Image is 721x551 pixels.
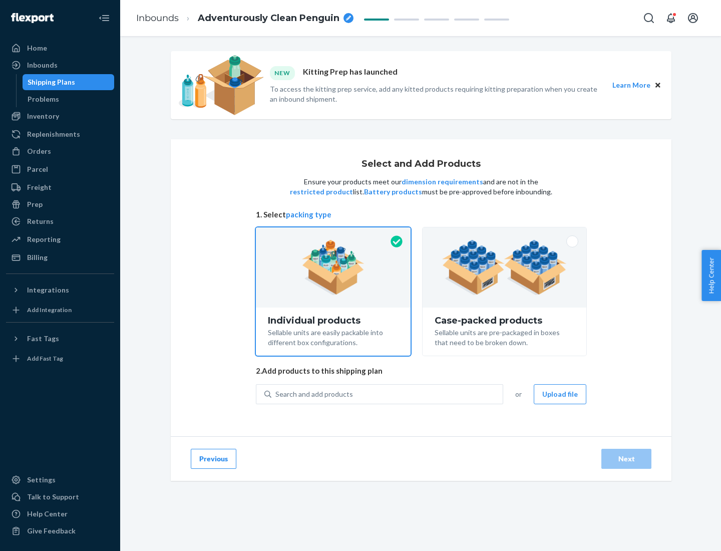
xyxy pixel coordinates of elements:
button: Give Feedback [6,523,114,539]
button: Open account menu [683,8,703,28]
h1: Select and Add Products [362,159,481,169]
div: Returns [27,216,54,226]
div: NEW [270,66,295,80]
a: Reporting [6,231,114,247]
div: Integrations [27,285,69,295]
button: Open Search Box [639,8,659,28]
a: Inventory [6,108,114,124]
a: Add Integration [6,302,114,318]
div: Help Center [27,509,68,519]
span: or [515,389,522,399]
button: packing type [286,209,331,220]
div: Sellable units are pre-packaged in boxes that need to be broken down. [435,326,574,348]
button: Upload file [534,384,586,404]
img: individual-pack.facf35554cb0f1810c75b2bd6df2d64e.png [302,240,365,295]
div: Fast Tags [27,334,59,344]
a: Returns [6,213,114,229]
button: Help Center [701,250,721,301]
div: Next [610,454,643,464]
a: Prep [6,196,114,212]
button: Previous [191,449,236,469]
div: Add Integration [27,306,72,314]
div: Billing [27,252,48,262]
div: Add Fast Tag [27,354,63,363]
div: Inbounds [27,60,58,70]
button: Open notifications [661,8,681,28]
div: Shipping Plans [28,77,75,87]
a: Replenishments [6,126,114,142]
a: Shipping Plans [23,74,115,90]
button: Close [652,80,663,91]
a: Billing [6,249,114,265]
a: Talk to Support [6,489,114,505]
a: Freight [6,179,114,195]
div: Parcel [27,164,48,174]
span: 2. Add products to this shipping plan [256,366,586,376]
div: Individual products [268,316,399,326]
button: Integrations [6,282,114,298]
button: Close Navigation [94,8,114,28]
button: Learn More [612,80,650,91]
a: Settings [6,472,114,488]
ol: breadcrumbs [128,4,362,33]
a: Home [6,40,114,56]
span: Adventurously Clean Penguin [198,12,339,25]
a: Orders [6,143,114,159]
div: Give Feedback [27,526,76,536]
a: Inbounds [6,57,114,73]
p: Ensure your products meet our and are not in the list. must be pre-approved before inbounding. [289,177,553,197]
a: Inbounds [136,13,179,24]
img: case-pack.59cecea509d18c883b923b81aeac6d0b.png [442,240,567,295]
div: Sellable units are easily packable into different box configurations. [268,326,399,348]
button: restricted product [290,187,353,197]
div: Orders [27,146,51,156]
div: Case-packed products [435,316,574,326]
button: Battery products [364,187,422,197]
div: Settings [27,475,56,485]
a: Help Center [6,506,114,522]
div: Home [27,43,47,53]
p: To access the kitting prep service, add any kitted products requiring kitting preparation when yo... [270,84,603,104]
div: Freight [27,182,52,192]
div: Search and add products [275,389,353,399]
div: Talk to Support [27,492,79,502]
span: 1. Select [256,209,586,220]
button: Next [601,449,651,469]
a: Add Fast Tag [6,351,114,367]
div: Prep [27,199,43,209]
div: Reporting [27,234,61,244]
a: Problems [23,91,115,107]
button: Fast Tags [6,331,114,347]
div: Inventory [27,111,59,121]
button: dimension requirements [402,177,483,187]
p: Kitting Prep has launched [303,66,398,80]
img: Flexport logo [11,13,54,23]
div: Problems [28,94,59,104]
a: Parcel [6,161,114,177]
div: Replenishments [27,129,80,139]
